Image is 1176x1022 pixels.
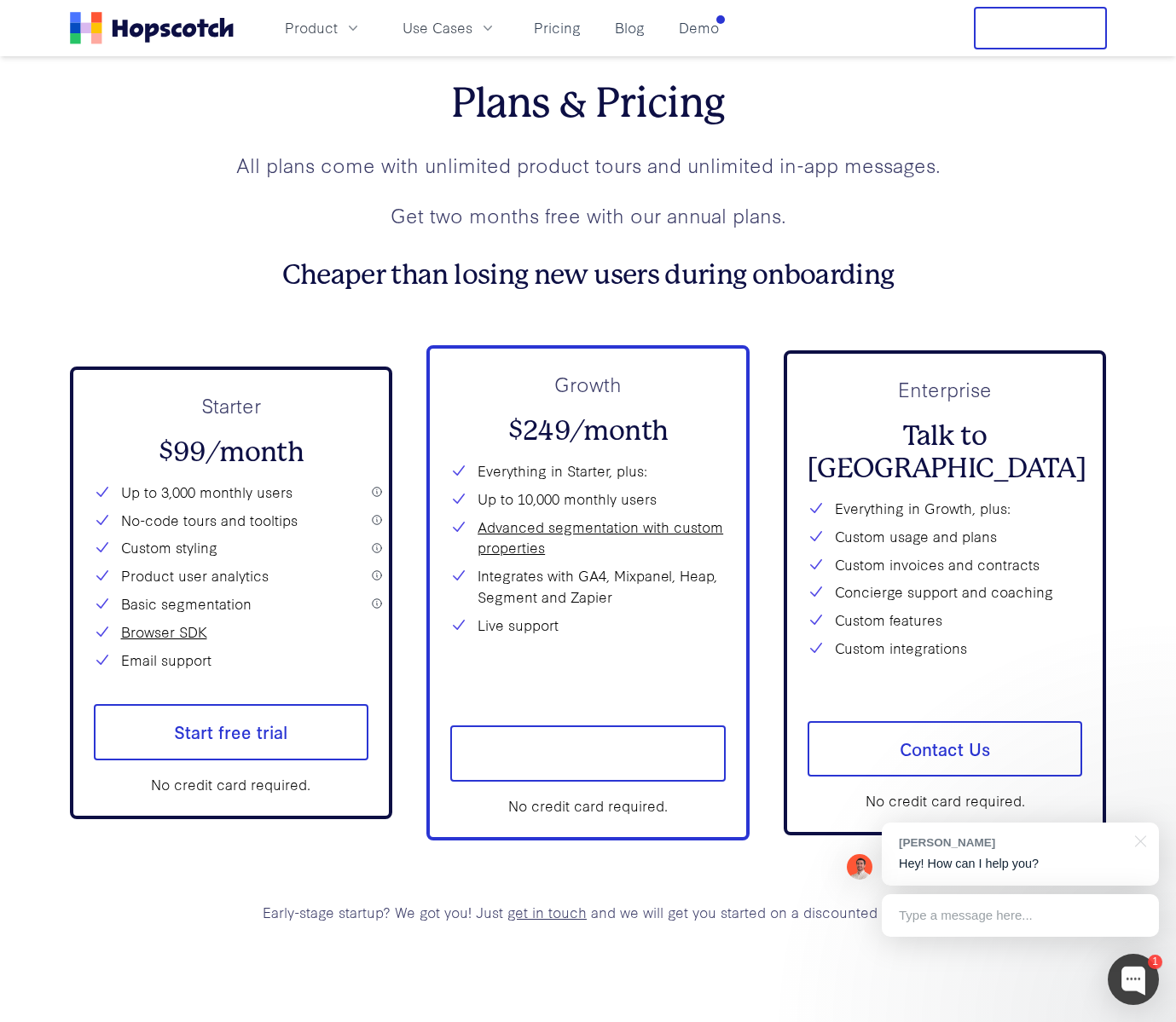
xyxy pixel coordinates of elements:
[275,14,372,42] button: Product
[450,488,726,510] li: Up to 10,000 monthly users
[94,650,369,671] li: Email support
[478,517,726,559] a: Advanced segmentation with custom properties
[70,200,1107,230] p: Get two months free with our annual plans.
[882,894,1159,937] div: Type a message here...
[974,7,1107,49] button: Free Trial
[899,855,1142,873] p: Hey! How can I help you?
[70,259,1107,292] h3: Cheaper than losing new users during onboarding
[527,14,588,42] a: Pricing
[94,774,369,795] div: No credit card required.
[70,79,1107,129] h2: Plans & Pricing
[847,854,872,880] img: Mark Spera
[94,593,369,615] li: Basic segmentation
[450,725,726,782] a: Start free trial
[808,638,1083,659] li: Custom integrations
[94,537,369,558] li: Custom styling
[450,369,726,399] p: Growth
[450,460,726,482] li: Everything in Starter, plus:
[403,17,472,38] span: Use Cases
[94,565,369,586] li: Product user analytics
[392,14,507,42] button: Use Cases
[808,498,1083,519] li: Everything in Growth, plus:
[507,902,587,921] a: get in touch
[808,420,1083,486] h2: Talk to [GEOGRAPHIC_DATA]
[94,510,369,531] li: No-code tours and tooltips
[450,565,726,608] li: Integrates with GA4, Mixpanel, Heap, Segment and Zapier
[608,14,652,42] a: Blog
[808,526,1083,547] li: Custom usage and plans
[450,415,726,447] h2: $249/month
[808,581,1083,603] li: Concierge support and coaching
[285,17,338,38] span: Product
[808,790,1083,811] div: No credit card required.
[808,609,1083,631] li: Custom features
[672,14,726,42] a: Demo
[808,554,1083,575] li: Custom invoices and contracts
[1148,955,1162,969] div: 1
[450,615,726,636] li: Live support
[808,721,1083,777] a: Contact Us
[70,902,1107,923] p: Early-stage startup? We got you! Just and we will get you started on a discounted plan.
[94,390,369,420] p: Starter
[94,436,369,469] h2: $99/month
[808,374,1083,404] p: Enterprise
[94,704,369,760] a: Start free trial
[899,834,1125,851] div: [PERSON_NAME]
[70,150,1107,180] p: All plans come with unlimited product tours and unlimited in-app messages.
[94,482,369,503] li: Up to 3,000 monthly users
[70,12,234,44] a: Home
[121,621,207,643] a: Browser SDK
[450,795,726,817] div: No credit card required.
